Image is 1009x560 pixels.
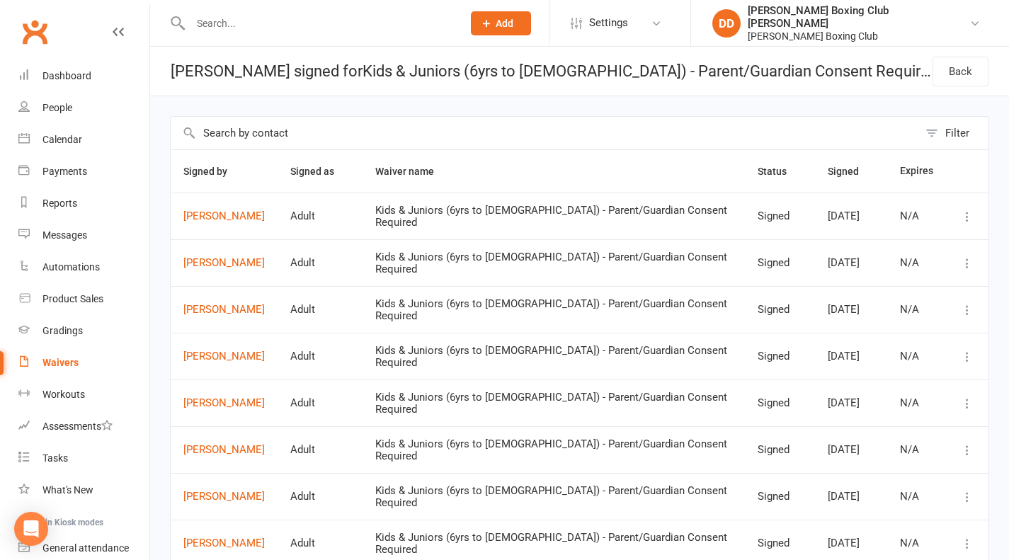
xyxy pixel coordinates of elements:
a: [PERSON_NAME] [183,257,265,269]
div: Kids & Juniors (6yrs to [DEMOGRAPHIC_DATA]) - Parent/Guardian Consent Required [375,392,732,415]
a: Workouts [18,379,149,411]
a: [PERSON_NAME] [183,491,265,503]
div: Gradings [42,325,83,336]
td: Signed [745,473,815,520]
input: Search by contact [171,117,918,149]
div: Payments [42,166,87,177]
a: People [18,92,149,124]
button: Filter [918,117,988,149]
span: Settings [589,7,628,39]
div: Kids & Juniors (6yrs to [DEMOGRAPHIC_DATA]) - Parent/Guardian Consent Required [375,251,732,275]
a: Clubworx [17,14,52,50]
div: Filter [945,125,969,142]
a: Back [933,57,988,86]
td: Signed [745,193,815,239]
td: Signed [745,286,815,333]
div: Assessments [42,421,113,432]
a: Product Sales [18,283,149,315]
a: Waivers [18,347,149,379]
div: Open Intercom Messenger [14,512,48,546]
a: [PERSON_NAME] [183,210,265,222]
a: What's New [18,474,149,506]
a: [PERSON_NAME] [183,537,265,549]
div: Calendar [42,134,82,145]
a: Assessments [18,411,149,442]
input: Search... [186,13,452,33]
div: N/A [900,397,933,409]
div: What's New [42,484,93,496]
span: [DATE] [828,303,860,316]
span: [DATE] [828,537,860,549]
td: Adult [278,239,363,286]
div: Workouts [42,389,85,400]
div: [PERSON_NAME] Boxing Club [748,30,969,42]
a: Reports [18,188,149,219]
button: Add [471,11,531,35]
div: Reports [42,198,77,209]
div: [PERSON_NAME] Boxing Club [PERSON_NAME] [748,4,969,30]
div: Kids & Juniors (6yrs to [DEMOGRAPHIC_DATA]) - Parent/Guardian Consent Required [375,345,732,368]
div: Kids & Juniors (6yrs to [DEMOGRAPHIC_DATA]) - Parent/Guardian Consent Required [375,205,732,228]
div: General attendance [42,542,129,554]
td: Signed [745,333,815,379]
a: Dashboard [18,60,149,92]
div: N/A [900,537,933,549]
div: N/A [900,210,933,222]
td: Signed [745,239,815,286]
span: Waiver name [375,166,450,177]
span: Status [758,166,802,177]
span: [DATE] [828,350,860,362]
a: [PERSON_NAME] [183,350,265,362]
td: Adult [278,333,363,379]
button: Waiver name [375,163,450,180]
div: Tasks [42,452,68,464]
a: [PERSON_NAME] [183,444,265,456]
div: N/A [900,257,933,269]
a: Payments [18,156,149,188]
div: DD [712,9,741,38]
a: Automations [18,251,149,283]
td: Adult [278,286,363,333]
span: [DATE] [828,256,860,269]
div: Kids & Juniors (6yrs to [DEMOGRAPHIC_DATA]) - Parent/Guardian Consent Required [375,438,732,462]
div: Dashboard [42,70,91,81]
td: Adult [278,379,363,426]
td: Signed [745,426,815,473]
td: Adult [278,426,363,473]
div: Waivers [42,357,79,368]
span: Add [496,18,513,29]
span: [DATE] [828,396,860,409]
span: [DATE] [828,210,860,222]
td: Signed [745,379,815,426]
a: Messages [18,219,149,251]
td: Adult [278,193,363,239]
span: Signed [828,166,874,177]
span: [DATE] [828,490,860,503]
div: N/A [900,491,933,503]
div: Kids & Juniors (6yrs to [DEMOGRAPHIC_DATA]) - Parent/Guardian Consent Required [375,298,732,321]
span: Signed as [290,166,350,177]
div: People [42,102,72,113]
a: [PERSON_NAME] [183,304,265,316]
button: Signed by [183,163,243,180]
a: Calendar [18,124,149,156]
div: [PERSON_NAME] signed for Kids & Juniors (6yrs to [DEMOGRAPHIC_DATA]) - Parent/Guardian Consent Re... [150,47,933,96]
div: Kids & Juniors (6yrs to [DEMOGRAPHIC_DATA]) - Parent/Guardian Consent Required [375,485,732,508]
span: [DATE] [828,443,860,456]
button: Signed as [290,163,350,180]
div: Kids & Juniors (6yrs to [DEMOGRAPHIC_DATA]) - Parent/Guardian Consent Required [375,532,732,555]
button: Signed [828,163,874,180]
span: Signed by [183,166,243,177]
div: Product Sales [42,293,103,304]
div: Automations [42,261,100,273]
td: Adult [278,473,363,520]
button: Status [758,163,802,180]
div: N/A [900,350,933,362]
a: Tasks [18,442,149,474]
div: N/A [900,304,933,316]
div: Messages [42,229,87,241]
a: [PERSON_NAME] [183,397,265,409]
a: Gradings [18,315,149,347]
th: Expires [887,150,946,193]
div: N/A [900,444,933,456]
